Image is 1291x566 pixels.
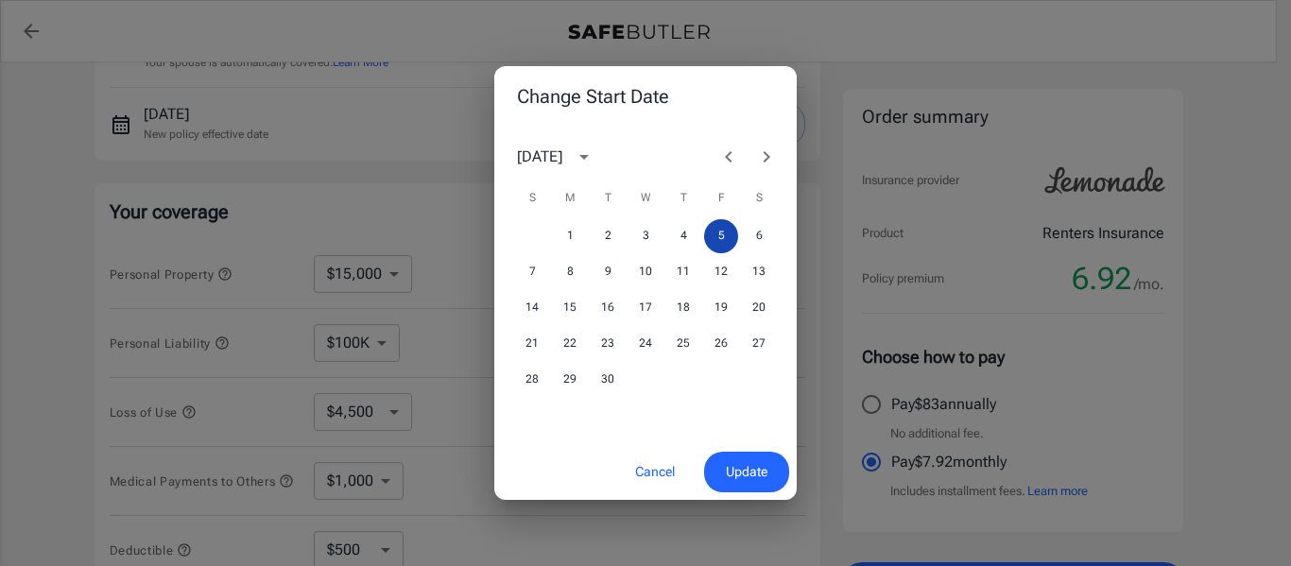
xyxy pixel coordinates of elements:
[742,180,776,217] span: Saturday
[515,327,549,361] button: 21
[666,327,700,361] button: 25
[704,255,738,289] button: 12
[613,452,697,492] button: Cancel
[553,327,587,361] button: 22
[704,219,738,253] button: 5
[591,327,625,361] button: 23
[742,219,776,253] button: 6
[742,327,776,361] button: 27
[628,219,663,253] button: 3
[704,327,738,361] button: 26
[515,255,549,289] button: 7
[591,291,625,325] button: 16
[515,291,549,325] button: 14
[666,180,700,217] span: Thursday
[515,180,549,217] span: Sunday
[704,452,789,492] button: Update
[666,291,700,325] button: 18
[704,291,738,325] button: 19
[553,291,587,325] button: 15
[494,66,797,127] h2: Change Start Date
[748,138,785,176] button: Next month
[591,363,625,397] button: 30
[515,363,549,397] button: 28
[591,255,625,289] button: 9
[568,141,600,173] button: calendar view is open, switch to year view
[553,180,587,217] span: Monday
[704,180,738,217] span: Friday
[628,255,663,289] button: 10
[628,180,663,217] span: Wednesday
[553,255,587,289] button: 8
[742,255,776,289] button: 13
[742,291,776,325] button: 20
[591,180,625,217] span: Tuesday
[517,146,562,168] div: [DATE]
[591,219,625,253] button: 2
[628,291,663,325] button: 17
[553,219,587,253] button: 1
[553,363,587,397] button: 29
[710,138,748,176] button: Previous month
[628,327,663,361] button: 24
[726,460,767,484] span: Update
[666,255,700,289] button: 11
[666,219,700,253] button: 4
